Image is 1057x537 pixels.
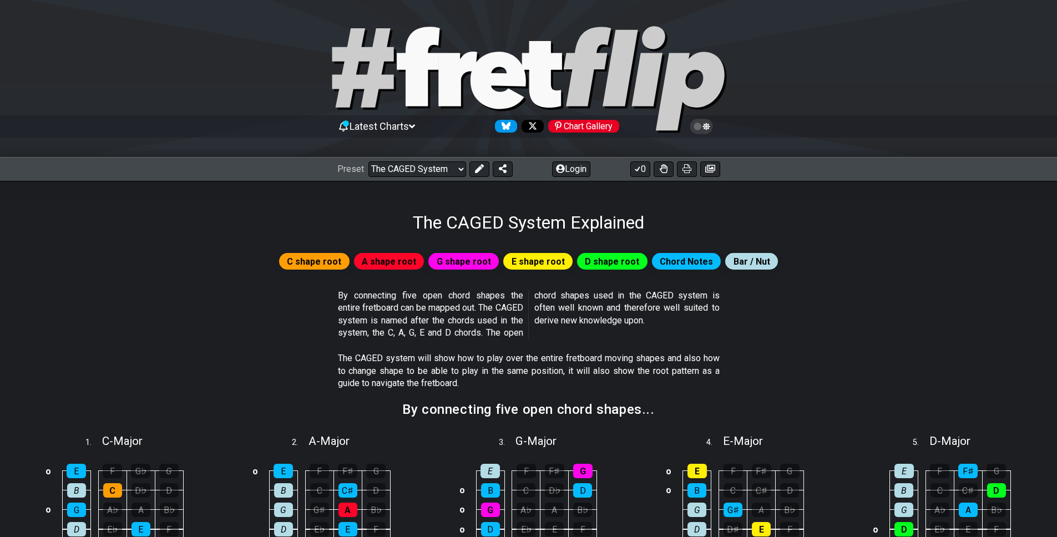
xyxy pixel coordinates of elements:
div: B [894,483,913,498]
div: A [752,503,771,517]
span: 5 . [913,437,929,449]
div: G [687,503,706,517]
div: D [987,483,1006,498]
td: o [42,462,55,481]
div: G♭ [131,464,150,478]
div: F [987,522,1006,536]
span: E - Major [723,434,763,448]
td: o [456,500,469,519]
span: E shape root [512,254,565,270]
div: D [67,522,86,536]
div: E [67,464,86,478]
div: F [780,522,799,536]
div: G [894,503,913,517]
span: 4 . [706,437,723,449]
div: E♭ [930,522,949,536]
div: G [481,503,500,517]
span: D shape root [585,254,639,270]
div: Chart Gallery [548,120,619,133]
div: E [687,464,707,478]
p: The CAGED system will show how to play over the entire fretboard moving shapes and also how to ch... [338,352,720,389]
button: Print [677,161,697,177]
span: Chord Notes [660,254,713,270]
span: 3 . [499,437,515,449]
div: A [338,503,357,517]
div: A [132,503,150,517]
div: B♭ [367,503,386,517]
div: E [752,522,771,536]
div: B [481,483,500,498]
div: D [160,483,179,498]
div: G [366,464,386,478]
td: o [456,480,469,500]
span: D - Major [929,434,970,448]
div: G [67,503,86,517]
div: F [367,522,386,536]
div: B [67,483,86,498]
div: G [159,464,179,478]
div: G [780,464,800,478]
div: C [103,483,122,498]
div: B♭ [987,503,1006,517]
div: D [481,522,500,536]
div: E [894,464,914,478]
span: A shape root [362,254,416,270]
div: E [959,522,978,536]
div: D [274,522,293,536]
div: A♭ [517,503,535,517]
a: Follow #fretflip at Bluesky [490,120,517,133]
div: B♭ [573,503,592,517]
div: F [103,464,122,478]
div: F [517,464,536,478]
span: A - Major [308,434,350,448]
div: B♭ [160,503,179,517]
div: E♭ [517,522,535,536]
div: E [338,522,357,536]
div: F♯ [338,464,357,478]
div: C [310,483,329,498]
div: E [132,522,150,536]
span: C shape root [287,254,341,270]
span: 2 . [292,437,308,449]
div: E [274,464,293,478]
span: G shape root [437,254,491,270]
div: A♭ [930,503,949,517]
td: o [42,500,55,519]
div: B [274,483,293,498]
button: Login [552,161,590,177]
div: F [310,464,329,478]
span: Bar / Nut [734,254,770,270]
td: o [662,462,675,481]
div: G [274,503,293,517]
div: C [930,483,949,498]
a: Follow #fretflip at X [517,120,544,133]
div: E [481,464,500,478]
div: E [545,522,564,536]
div: C♯ [752,483,771,498]
div: C♯ [338,483,357,498]
div: C♯ [959,483,978,498]
span: C - Major [102,434,143,448]
span: Toggle light / dark theme [695,121,708,131]
div: D [367,483,386,498]
div: D♭ [545,483,564,498]
a: #fretflip at Pinterest [544,120,619,133]
td: o [662,480,675,500]
button: Share Preset [493,161,513,177]
div: G♯ [310,503,329,517]
div: F♯ [958,464,978,478]
span: Latest Charts [350,120,409,132]
div: G [987,464,1006,478]
button: Create image [700,161,720,177]
div: D [780,483,799,498]
div: D [687,522,706,536]
div: A [545,503,564,517]
button: Toggle Dexterity for all fretkits [654,161,674,177]
span: Preset [337,164,364,174]
div: D♯ [724,522,742,536]
select: Preset [368,161,466,177]
h1: The CAGED System Explained [413,212,644,233]
span: G - Major [515,434,557,448]
p: By connecting five open chord shapes the entire fretboard can be mapped out. The CAGED system is ... [338,290,720,340]
button: Edit Preset [469,161,489,177]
